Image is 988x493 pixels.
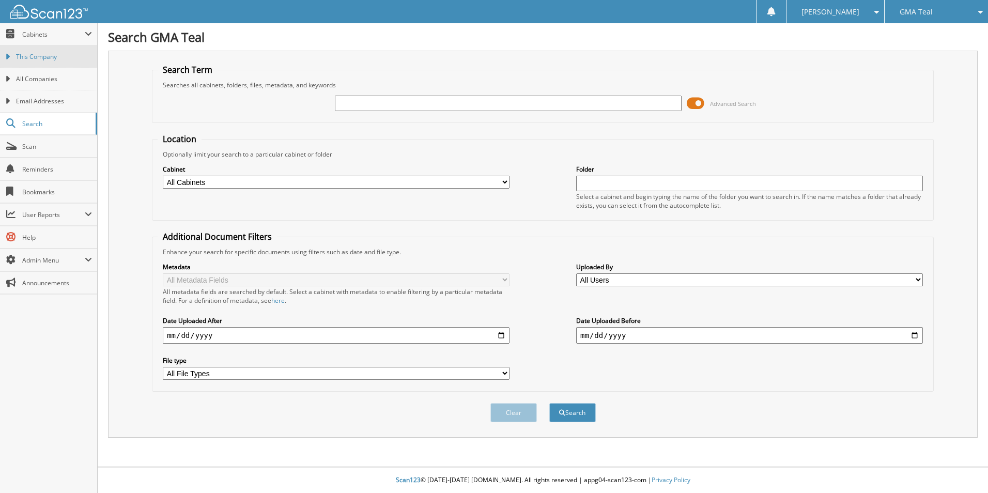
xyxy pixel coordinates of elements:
[801,9,859,15] span: [PERSON_NAME]
[22,233,92,242] span: Help
[163,327,510,344] input: start
[549,403,596,422] button: Search
[396,475,421,484] span: Scan123
[163,316,510,325] label: Date Uploaded After
[163,165,510,174] label: Cabinet
[22,30,85,39] span: Cabinets
[271,296,285,305] a: here
[16,74,92,84] span: All Companies
[900,9,933,15] span: GMA Teal
[22,119,90,128] span: Search
[16,97,92,106] span: Email Addresses
[10,5,88,19] img: scan123-logo-white.svg
[936,443,988,493] iframe: Chat Widget
[576,263,923,271] label: Uploaded By
[490,403,537,422] button: Clear
[108,28,978,45] h1: Search GMA Teal
[710,100,756,107] span: Advanced Search
[163,356,510,365] label: File type
[163,287,510,305] div: All metadata fields are searched by default. Select a cabinet with metadata to enable filtering b...
[158,133,202,145] legend: Location
[16,52,92,61] span: This Company
[576,165,923,174] label: Folder
[22,165,92,174] span: Reminders
[158,248,928,256] div: Enhance your search for specific documents using filters such as date and file type.
[98,468,988,493] div: © [DATE]-[DATE] [DOMAIN_NAME]. All rights reserved | appg04-scan123-com |
[158,231,277,242] legend: Additional Document Filters
[163,263,510,271] label: Metadata
[576,316,923,325] label: Date Uploaded Before
[22,279,92,287] span: Announcements
[576,192,923,210] div: Select a cabinet and begin typing the name of the folder you want to search in. If the name match...
[158,64,218,75] legend: Search Term
[158,81,928,89] div: Searches all cabinets, folders, files, metadata, and keywords
[22,188,92,196] span: Bookmarks
[576,327,923,344] input: end
[158,150,928,159] div: Optionally limit your search to a particular cabinet or folder
[652,475,690,484] a: Privacy Policy
[22,256,85,265] span: Admin Menu
[22,210,85,219] span: User Reports
[22,142,92,151] span: Scan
